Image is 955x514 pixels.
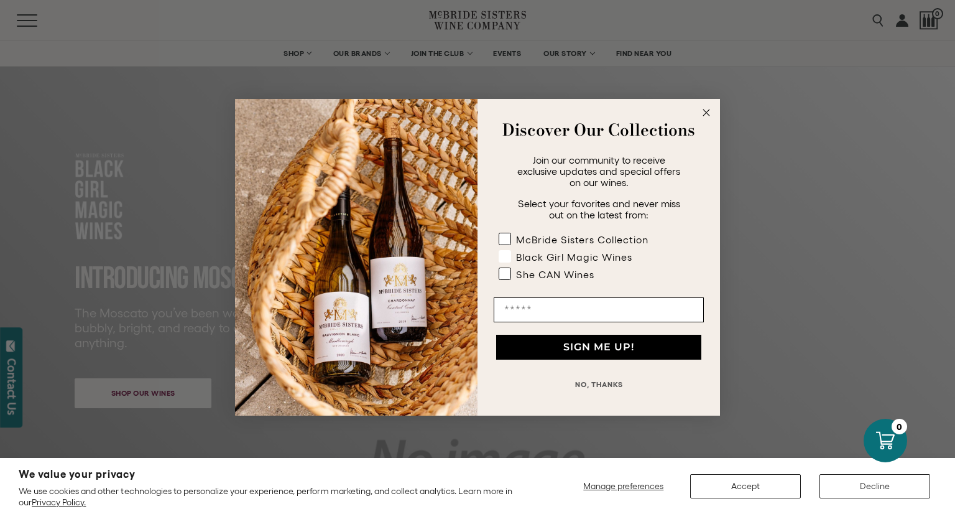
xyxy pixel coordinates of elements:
button: Close dialog [699,105,714,120]
span: Manage preferences [583,481,663,491]
div: Black Girl Magic Wines [516,251,632,263]
strong: Discover Our Collections [502,118,695,142]
button: NO, THANKS [494,372,704,397]
h2: We value your privacy [19,469,530,480]
div: McBride Sisters Collection [516,234,648,245]
div: She CAN Wines [516,269,594,280]
button: Accept [690,474,801,498]
input: Email [494,297,704,322]
span: Join our community to receive exclusive updates and special offers on our wines. [517,154,680,188]
img: 42653730-7e35-4af7-a99d-12bf478283cf.jpeg [235,99,477,416]
button: SIGN ME UP! [496,335,701,360]
a: Privacy Policy. [32,497,86,507]
p: We use cookies and other technologies to personalize your experience, perform marketing, and coll... [19,485,530,508]
button: Decline [819,474,930,498]
div: 0 [892,419,907,434]
span: Select your favorites and never miss out on the latest from: [518,198,680,220]
button: Manage preferences [576,474,671,498]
